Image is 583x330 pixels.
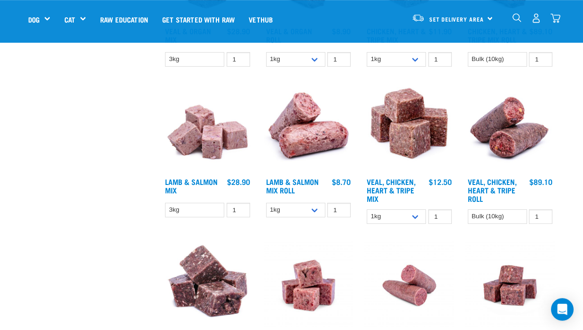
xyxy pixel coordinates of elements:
[551,13,560,23] img: home-icon@2x.png
[529,52,552,67] input: 1
[364,84,454,173] img: Veal Chicken Heart Tripe Mix 01
[429,177,452,186] div: $12.50
[531,13,541,23] img: user.png
[155,0,242,38] a: Get started with Raw
[468,179,517,200] a: Veal, Chicken, Heart & Tripe Roll
[227,177,250,186] div: $28.90
[327,203,351,217] input: 1
[165,179,218,192] a: Lamb & Salmon Mix
[429,17,484,21] span: Set Delivery Area
[551,298,574,321] div: Open Intercom Messenger
[529,209,552,224] input: 1
[266,179,319,192] a: Lamb & Salmon Mix Roll
[264,84,354,173] img: 1261 Lamb Salmon Roll 01
[412,14,425,22] img: van-moving.png
[227,52,250,67] input: 1
[227,203,250,217] input: 1
[64,14,75,25] a: Cat
[163,84,252,173] img: 1029 Lamb Salmon Mix 01
[367,179,416,200] a: Veal, Chicken, Heart & Tripe Mix
[332,177,351,186] div: $8.70
[93,0,155,38] a: Raw Education
[529,177,552,186] div: $89.10
[512,13,521,22] img: home-icon-1@2x.png
[465,84,555,173] img: 1263 Chicken Organ Roll 02
[327,52,351,67] input: 1
[428,209,452,224] input: 1
[242,0,280,38] a: Vethub
[428,52,452,67] input: 1
[28,14,39,25] a: Dog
